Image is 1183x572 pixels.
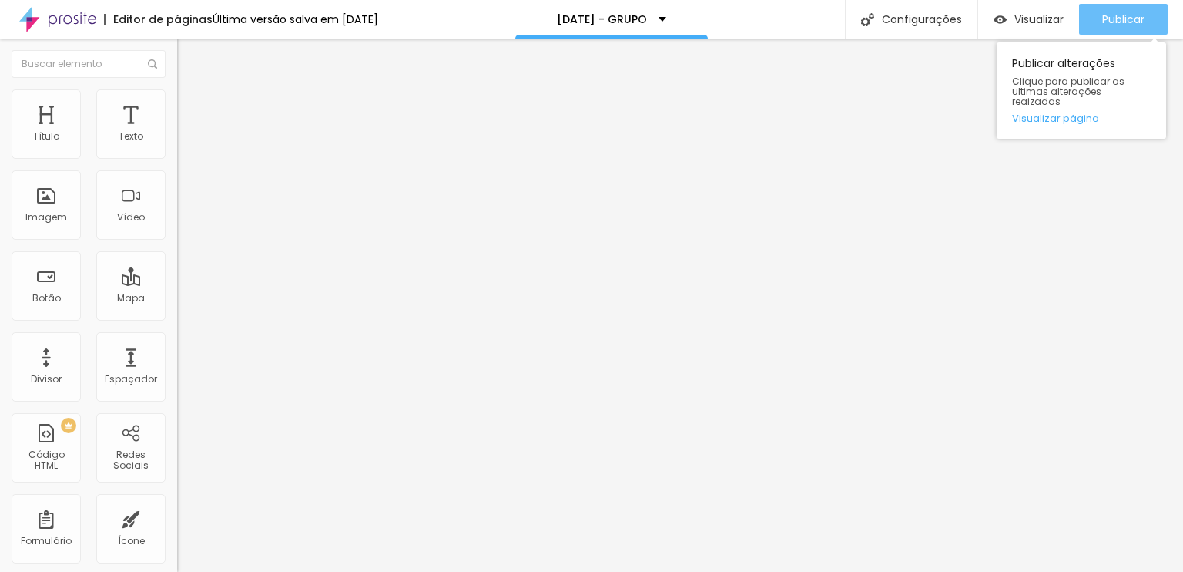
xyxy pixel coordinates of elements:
[32,293,61,304] div: Botão
[861,13,874,26] img: Icone
[117,293,145,304] div: Mapa
[1012,76,1151,107] span: Clique para publicar as ultimas alterações reaizadas
[978,4,1079,35] button: Visualizar
[148,59,157,69] img: Icone
[33,131,59,142] div: Título
[31,374,62,385] div: Divisor
[105,374,157,385] div: Espaçador
[119,131,143,142] div: Texto
[104,14,213,25] div: Editor de páginas
[1012,113,1151,123] a: Visualizar página
[557,14,647,25] p: [DATE] - GRUPO
[1014,13,1064,25] span: Visualizar
[25,212,67,223] div: Imagem
[994,13,1007,26] img: view-1.svg
[997,42,1166,139] div: Publicar alterações
[15,449,76,472] div: Código HTML
[177,39,1183,572] iframe: Editor
[100,449,161,472] div: Redes Sociais
[117,212,145,223] div: Vídeo
[213,14,378,25] div: Última versão salva em [DATE]
[12,50,166,78] input: Buscar elemento
[118,536,145,547] div: Ícone
[1102,13,1144,25] span: Publicar
[1079,4,1168,35] button: Publicar
[21,536,72,547] div: Formulário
